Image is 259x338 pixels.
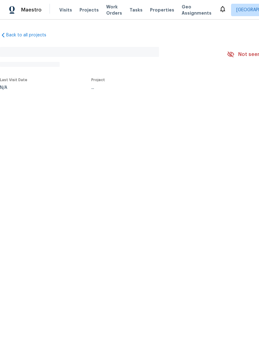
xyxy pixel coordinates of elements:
[91,86,211,90] div: ...
[91,78,105,82] span: Project
[129,8,143,12] span: Tasks
[182,4,211,16] span: Geo Assignments
[21,7,42,13] span: Maestro
[106,4,122,16] span: Work Orders
[80,7,99,13] span: Projects
[59,7,72,13] span: Visits
[150,7,174,13] span: Properties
